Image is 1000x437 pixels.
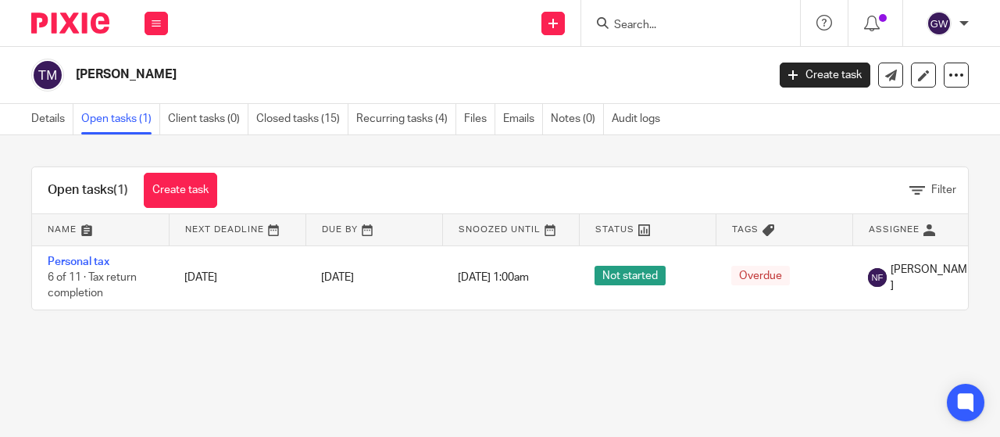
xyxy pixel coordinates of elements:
[48,272,137,299] span: 6 of 11 · Tax return completion
[113,184,128,196] span: (1)
[31,13,109,34] img: Pixie
[459,225,541,234] span: Snoozed Until
[612,104,668,134] a: Audit logs
[612,19,753,33] input: Search
[48,182,128,199] h1: Open tasks
[780,63,870,88] a: Create task
[458,272,529,283] span: [DATE] 1:00am
[168,104,248,134] a: Client tasks (0)
[732,225,759,234] span: Tags
[551,104,604,134] a: Notes (0)
[595,266,666,285] span: Not started
[595,225,634,234] span: Status
[927,11,952,36] img: svg%3E
[256,104,348,134] a: Closed tasks (15)
[868,268,887,287] img: svg%3E
[144,173,217,208] a: Create task
[731,266,790,285] span: Overdue
[356,104,456,134] a: Recurring tasks (4)
[81,104,160,134] a: Open tasks (1)
[76,66,620,83] h2: [PERSON_NAME]
[321,272,354,283] span: [DATE]
[48,256,109,267] a: Personal tax
[31,104,73,134] a: Details
[31,59,64,91] img: svg%3E
[931,184,956,195] span: Filter
[464,104,495,134] a: Files
[891,262,973,294] span: [PERSON_NAME]
[503,104,543,134] a: Emails
[169,245,305,310] td: [DATE]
